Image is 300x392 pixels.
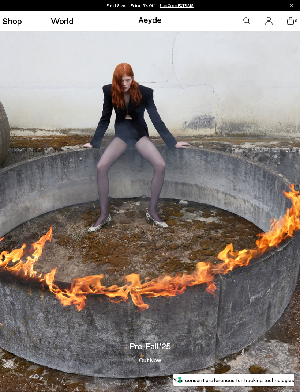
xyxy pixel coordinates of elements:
[51,16,74,25] a: World
[173,376,294,384] label: Your consent preferences for tracking technologies
[130,342,171,350] h3: Pre-Fall '25
[173,374,294,386] button: Your consent preferences for tracking technologies
[106,2,194,9] p: Final Sizes | Extra 15% Off
[287,17,294,25] a: 0
[294,19,298,23] span: 0
[138,14,162,25] a: Aeyde
[2,16,22,25] a: Shop
[139,358,161,363] a: Out Now
[160,3,194,8] span: Navigate to /collections/ss25-final-sizes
